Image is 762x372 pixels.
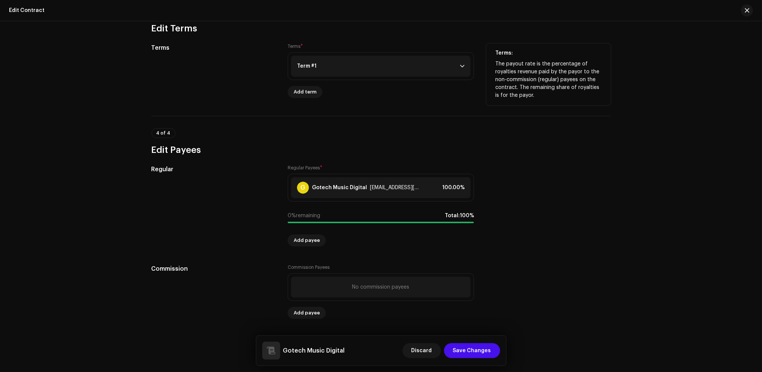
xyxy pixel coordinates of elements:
[152,43,276,52] h5: Terms
[297,63,316,69] div: Term #1
[291,56,471,77] p-accordion-header: Term #1
[156,131,171,135] span: 4 of 4
[294,84,316,99] span: Add term
[445,213,474,219] div: 100%
[288,86,322,98] button: Add term
[283,346,345,355] h5: Gotech Music Digital
[152,22,611,34] h3: Edit Terms
[288,234,326,246] button: Add payee
[444,343,500,358] button: Save Changes
[411,343,432,358] span: Discard
[495,49,602,57] p: Terms:
[294,233,320,248] span: Add payee
[352,284,410,290] div: No commission payees
[294,305,320,320] span: Add payee
[445,213,460,218] span: Total:
[296,213,320,218] span: remaining
[288,213,320,219] div: 0%
[370,185,421,191] div: info.sumanb@gmail.com
[453,343,491,358] span: Save Changes
[312,185,367,191] div: Gotech Music Digital
[288,165,322,171] label: Regular Payees
[152,144,611,156] h3: Edit Payees
[442,185,465,191] div: 100.00%
[403,343,441,358] button: Discard
[495,60,602,99] p: The payout rate is the percentage of royalties revenue paid by the payor to the non-commission (r...
[288,264,330,270] label: Commission Payees
[288,307,326,319] button: Add payee
[152,264,276,273] h5: Commission
[152,165,276,174] h5: Regular
[297,182,309,194] div: G
[288,43,474,49] label: Terms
